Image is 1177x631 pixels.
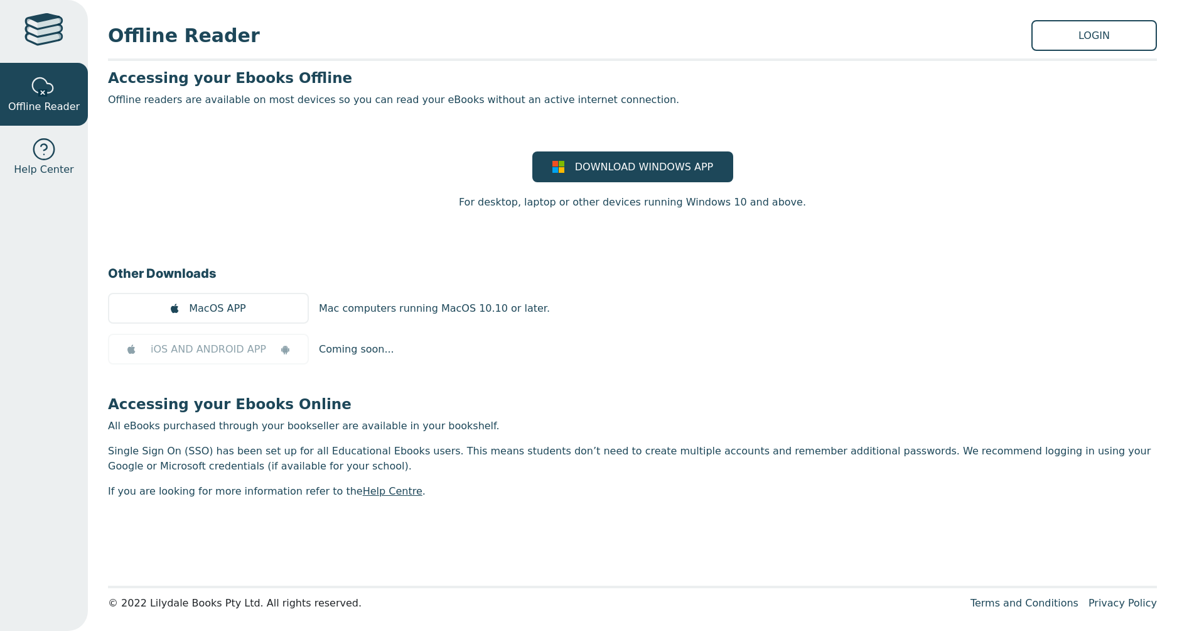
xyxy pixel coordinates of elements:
h3: Other Downloads [108,264,1157,283]
h3: Accessing your Ebooks Online [108,395,1157,414]
span: Offline Reader [8,99,80,114]
span: MacOS APP [189,301,245,316]
a: Privacy Policy [1088,597,1157,609]
p: Single Sign On (SSO) has been set up for all Educational Ebooks users. This means students don’t ... [108,444,1157,474]
p: All eBooks purchased through your bookseller are available in your bookshelf. [108,419,1157,434]
a: DOWNLOAD WINDOWS APP [532,151,733,182]
span: DOWNLOAD WINDOWS APP [575,160,713,175]
p: Offline readers are available on most devices so you can read your eBooks without an active inter... [108,92,1157,107]
a: Terms and Conditions [970,597,1078,609]
a: MacOS APP [108,293,309,324]
div: © 2022 Lilydale Books Pty Ltd. All rights reserved. [108,596,960,611]
p: If you are looking for more information refer to the . [108,484,1157,499]
a: LOGIN [1031,20,1157,51]
p: For desktop, laptop or other devices running Windows 10 and above. [459,195,806,210]
p: Mac computers running MacOS 10.10 or later. [319,301,550,316]
span: iOS AND ANDROID APP [151,342,266,357]
span: Offline Reader [108,21,1031,50]
span: Help Center [14,162,73,177]
a: Help Centre [363,485,422,497]
p: Coming soon... [319,342,394,357]
h3: Accessing your Ebooks Offline [108,69,1157,87]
